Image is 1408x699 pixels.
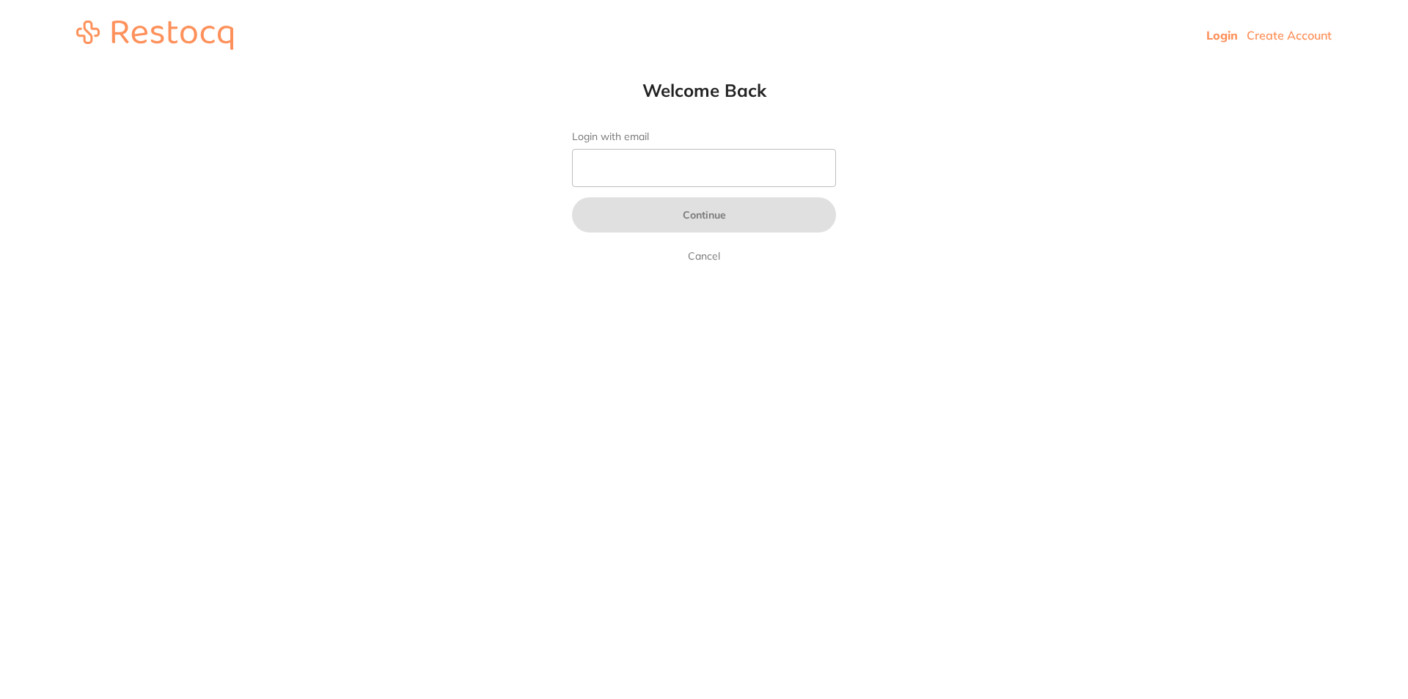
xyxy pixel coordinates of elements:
[1247,28,1332,43] a: Create Account
[572,131,836,143] label: Login with email
[572,197,836,233] button: Continue
[685,247,723,265] a: Cancel
[543,79,865,101] h1: Welcome Back
[76,21,233,50] img: restocq_logo.svg
[1206,28,1238,43] a: Login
